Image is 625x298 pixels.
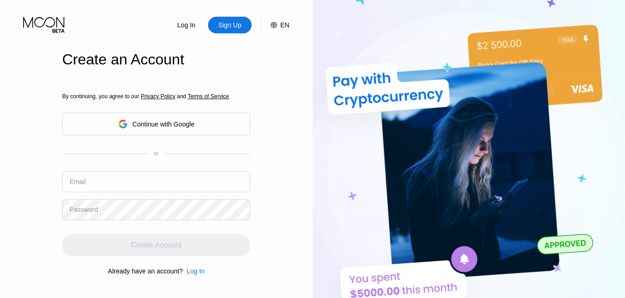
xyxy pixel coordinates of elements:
div: Continue with Google [133,120,195,128]
div: Sign Up [217,20,242,30]
div: EN [280,21,289,29]
div: Email [69,178,86,185]
span: Terms of Service [188,93,229,100]
div: Already have an account? [108,267,183,275]
div: By continuing, you agree to our [62,93,250,100]
div: Sign Up [208,17,252,33]
span: Privacy Policy [141,93,176,100]
div: Log In [164,17,208,33]
span: and [175,93,188,100]
div: Log In [187,267,205,275]
div: Log In [177,20,196,30]
div: Continue with Google [62,113,250,135]
div: Log In [183,267,205,275]
div: Password [69,206,98,213]
div: Create an Account [62,51,250,68]
div: EN [261,17,289,33]
div: or [154,150,159,157]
